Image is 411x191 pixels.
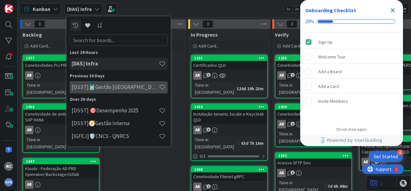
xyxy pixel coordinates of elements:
a: Powered by UserGuiding [303,135,400,146]
div: Time in [GEOGRAPHIC_DATA] [277,130,325,144]
div: AR [23,180,99,189]
div: 1653 [194,105,267,109]
span: Backlog [22,31,42,38]
span: 1 [291,73,295,77]
div: Onboarding Checklist [305,6,356,14]
div: 1231Certificados QLD [191,55,267,69]
div: Conetividades PIS e CVCC a PIJ DEV [275,110,351,118]
span: Verify [275,31,289,38]
div: Instalação tenants 3scale e Keycloak QLD [191,110,267,124]
div: AR [193,126,202,134]
div: Open Get Started checklist, remaining modules: 4 [369,151,403,162]
div: AR [275,71,351,80]
div: Conetividade Filenet gRPC [191,172,267,181]
span: 0/1 [200,153,206,160]
div: 4 [397,150,403,155]
a: 1429Conetividades PIS e CVCC a PIJ DEVARTime in [GEOGRAPHIC_DATA]:7d 6h 47m [275,103,352,147]
div: AR [191,183,267,191]
h4: [IGFEJ]🛡️CNCS - QNRCS [72,133,159,139]
div: AR [193,71,202,80]
b: [DAS] Infra [67,6,92,12]
span: 1 [206,184,211,188]
div: AR [277,120,286,128]
div: 1847Ktools - Federação AD PRD Spinnaker/Backstage/Gitlab [23,159,99,178]
div: Add a Card [318,82,339,90]
a: 1977Conetividades PIJ PRDARTime in [GEOGRAPHIC_DATA]:15d 2h 28m [22,55,100,98]
div: 1653Instalação tenants 3scale e Keycloak QLD [191,104,267,124]
span: 2x [293,6,301,12]
span: 1 [206,73,211,77]
div: Invite Members is incomplete. [303,94,400,108]
a: 1956Conetividade de ambiente de DEV a SAP HANAARTime in [GEOGRAPHIC_DATA]:20d 1h 52m [22,103,100,153]
span: 1x [284,6,293,12]
h4: [DSST] 🎯Desempenho 2025 [72,107,159,114]
div: Conetividade de ambiente de DEV a SAP HANA [23,110,99,124]
div: 124d 19h 23m [235,85,265,92]
div: Over 30 days [70,96,168,103]
div: Time in [GEOGRAPHIC_DATA] [193,82,234,96]
div: Conetividades PIJ Externos QLD [275,61,351,69]
div: 1429 [275,104,351,110]
div: 1956Conetividade de ambiente de DEV a SAP HANA [23,104,99,124]
span: Support [13,1,29,9]
input: Search for boards... [70,34,168,46]
div: Certificados QLD [191,61,267,69]
div: 1853 [278,153,351,158]
div: 7d 6h 44m [326,183,349,190]
div: Welcome Tour [318,53,345,61]
div: 63d 7h 16m [240,140,265,147]
div: Close Checklist [388,5,398,15]
div: Time in [GEOGRAPHIC_DATA] [25,82,70,96]
div: 1429Conetividades PIS e CVCC a PIJ DEV [275,104,351,118]
div: AR [25,126,33,134]
div: Ktools - Federação AD PRD Spinnaker/Backstage/Gitlab [23,164,99,178]
a: 1255Conetividades PIJ Externos QLDARTime in [GEOGRAPHIC_DATA]:7d 7h 15m [275,55,352,98]
div: AR [277,169,286,177]
div: 1429 [278,105,351,109]
div: Do not show again [337,127,367,132]
div: Checklist items [300,32,403,123]
span: Kanban [33,5,50,13]
div: AR [275,120,351,128]
div: Previous 30 Days [70,73,168,79]
div: AR [191,71,267,80]
div: Acesso SFTP Dev [275,159,351,167]
div: 1853 [275,153,351,159]
a: 1231Certificados QLDARTime in [GEOGRAPHIC_DATA]:124d 19h 23m [191,55,268,98]
div: Sign Up is complete. [303,35,400,49]
div: AR [275,169,351,177]
span: 1 [291,122,295,126]
span: : [234,85,235,92]
span: Add Card... [283,43,303,49]
div: 1977 [23,55,99,61]
h4: [DSST]🧭Gestão Interna [72,120,159,126]
a: 1 [370,179,383,187]
img: avatar [4,178,13,187]
div: AR [362,158,370,166]
span: Add Card... [30,43,51,49]
div: AR [191,126,267,134]
div: 1847 [26,159,99,164]
div: 1255Conetividades PIJ Externos QLD [275,55,351,69]
div: Sign Up [318,38,333,46]
div: AR [23,71,99,80]
div: 1608Conetividade Filenet gRPC [191,167,267,181]
div: Welcome Tour is incomplete. [303,50,400,64]
a: 1653Instalação tenants 3scale e Keycloak QLDARTime in [GEOGRAPHIC_DATA]:63d 7h 16m0/1 [191,103,268,161]
div: 1255 [278,56,351,60]
div: RC [4,162,13,171]
h4: [DAS] Infra [72,60,159,67]
div: AR [193,183,202,191]
div: Checklist progress: 20% [305,19,398,24]
div: 1231 [191,55,267,61]
div: AR [277,71,286,80]
div: Conetividades PIJ PRD [23,61,99,69]
div: 1608 [194,167,267,172]
div: 1653 [191,104,267,110]
span: 3 [202,20,213,28]
div: Time in [GEOGRAPHIC_DATA] [277,82,325,96]
span: 3 [206,127,211,132]
div: 20% [305,19,314,24]
div: 1847 [23,159,99,164]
